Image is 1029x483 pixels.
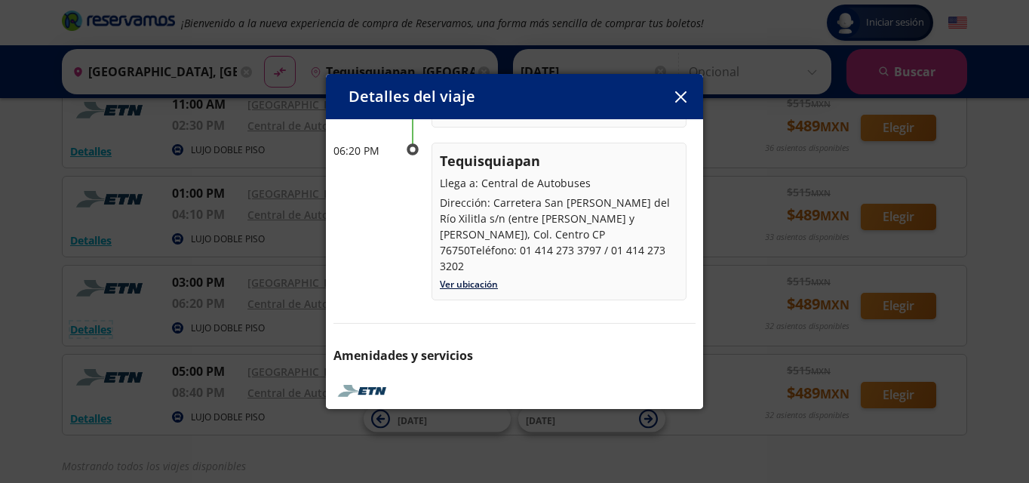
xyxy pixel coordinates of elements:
[440,278,498,291] a: Ver ubicación
[440,195,678,274] p: Dirección: Carretera San [PERSON_NAME] del Río Xilitla s/n (entre [PERSON_NAME] y [PERSON_NAME]),...
[349,85,475,108] p: Detalles del viaje
[440,175,678,191] p: Llega a: Central de Autobuses
[440,151,678,171] p: Tequisquiapan
[333,143,394,158] p: 06:20 PM
[333,380,394,402] img: ETN
[333,346,696,365] p: Amenidades y servicios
